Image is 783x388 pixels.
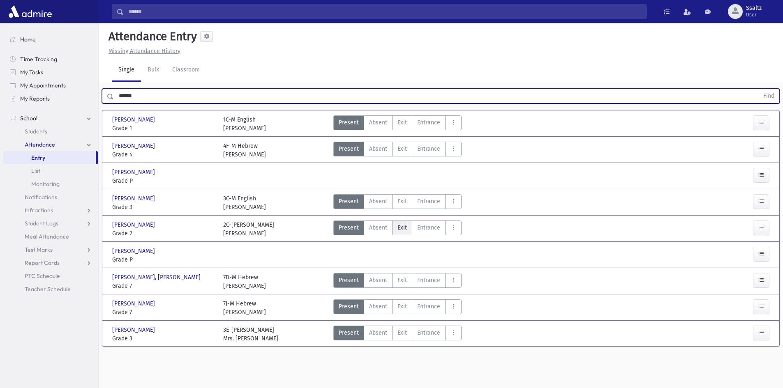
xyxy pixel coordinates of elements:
[397,223,407,232] span: Exit
[112,168,157,177] span: [PERSON_NAME]
[339,328,359,337] span: Present
[112,334,215,343] span: Grade 3
[31,180,60,188] span: Monitoring
[417,328,440,337] span: Entrance
[339,276,359,285] span: Present
[25,141,55,148] span: Attendance
[112,229,215,238] span: Grade 2
[109,48,180,55] u: Missing Attendance History
[7,3,54,20] img: AdmirePro
[166,59,206,82] a: Classroom
[25,207,53,214] span: Infractions
[333,326,462,343] div: AttTypes
[112,115,157,124] span: [PERSON_NAME]
[3,230,98,243] a: Meal Attendance
[333,273,462,290] div: AttTypes
[112,308,215,317] span: Grade 7
[112,194,157,203] span: [PERSON_NAME]
[112,255,215,264] span: Grade P
[112,177,215,185] span: Grade P
[3,217,98,230] a: Student Logs
[3,125,98,138] a: Students
[112,142,157,150] span: [PERSON_NAME]
[369,145,387,153] span: Absent
[417,197,440,206] span: Entrance
[397,197,407,206] span: Exit
[397,328,407,337] span: Exit
[333,142,462,159] div: AttTypes
[25,233,69,240] span: Meal Attendance
[223,142,266,159] div: 4F-M Hebrew [PERSON_NAME]
[3,151,96,164] a: Entry
[3,53,98,66] a: Time Tracking
[339,302,359,311] span: Present
[417,302,440,311] span: Entrance
[20,55,57,63] span: Time Tracking
[112,203,215,211] span: Grade 3
[333,299,462,317] div: AttTypes
[3,204,98,217] a: Infractions
[3,92,98,105] a: My Reports
[112,220,157,229] span: [PERSON_NAME]
[20,82,66,89] span: My Appointments
[3,191,98,204] a: Notifications
[369,302,387,311] span: Absent
[397,276,407,285] span: Exit
[112,282,215,290] span: Grade 7
[20,115,37,122] span: School
[3,177,98,191] a: Monitoring
[112,150,215,159] span: Grade 4
[339,197,359,206] span: Present
[369,118,387,127] span: Absent
[25,285,71,293] span: Teacher Schedule
[397,145,407,153] span: Exit
[3,269,98,282] a: PTC Schedule
[112,299,157,308] span: [PERSON_NAME]
[3,243,98,256] a: Test Marks
[20,95,50,102] span: My Reports
[397,118,407,127] span: Exit
[20,69,43,76] span: My Tasks
[25,128,47,135] span: Students
[112,247,157,255] span: [PERSON_NAME]
[105,48,180,55] a: Missing Attendance History
[339,145,359,153] span: Present
[746,11,762,18] span: User
[333,115,462,133] div: AttTypes
[141,59,166,82] a: Bulk
[417,276,440,285] span: Entrance
[25,259,60,266] span: Report Cards
[369,197,387,206] span: Absent
[397,302,407,311] span: Exit
[25,246,53,253] span: Test Marks
[417,223,440,232] span: Entrance
[223,194,266,211] div: 3C-M English [PERSON_NAME]
[25,272,60,280] span: PTC Schedule
[3,112,98,125] a: School
[20,36,36,43] span: Home
[758,89,779,103] button: Find
[124,4,647,19] input: Search
[112,124,215,133] span: Grade 1
[25,193,57,201] span: Notifications
[105,30,197,44] h5: Attendance Entry
[223,220,274,238] div: 2C-[PERSON_NAME] [PERSON_NAME]
[369,328,387,337] span: Absent
[417,145,440,153] span: Entrance
[31,154,45,161] span: Entry
[25,220,58,227] span: Student Logs
[3,282,98,296] a: Teacher Schedule
[223,326,278,343] div: 3E-[PERSON_NAME] Mrs. [PERSON_NAME]
[223,299,266,317] div: 7J-M Hebrew [PERSON_NAME]
[333,194,462,211] div: AttTypes
[339,223,359,232] span: Present
[112,59,141,82] a: Single
[3,138,98,151] a: Attendance
[417,118,440,127] span: Entrance
[333,220,462,238] div: AttTypes
[3,256,98,269] a: Report Cards
[3,33,98,46] a: Home
[112,273,202,282] span: [PERSON_NAME], [PERSON_NAME]
[369,276,387,285] span: Absent
[112,326,157,334] span: [PERSON_NAME]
